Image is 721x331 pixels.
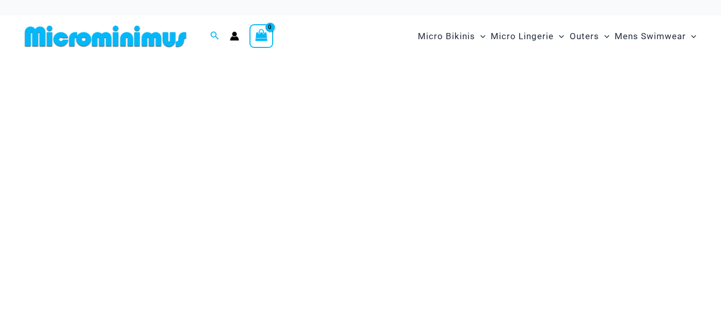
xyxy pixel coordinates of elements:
[612,21,699,52] a: Mens SwimwearMenu ToggleMenu Toggle
[415,21,488,52] a: Micro BikinisMenu ToggleMenu Toggle
[414,19,700,54] nav: Site Navigation
[554,23,564,49] span: Menu Toggle
[230,31,239,41] a: Account icon link
[418,23,475,49] span: Micro Bikinis
[615,23,686,49] span: Mens Swimwear
[599,23,609,49] span: Menu Toggle
[491,23,554,49] span: Micro Lingerie
[567,21,612,52] a: OutersMenu ToggleMenu Toggle
[686,23,696,49] span: Menu Toggle
[570,23,599,49] span: Outers
[475,23,485,49] span: Menu Toggle
[249,24,273,48] a: View Shopping Cart, empty
[210,30,220,43] a: Search icon link
[488,21,567,52] a: Micro LingerieMenu ToggleMenu Toggle
[21,25,191,48] img: MM SHOP LOGO FLAT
